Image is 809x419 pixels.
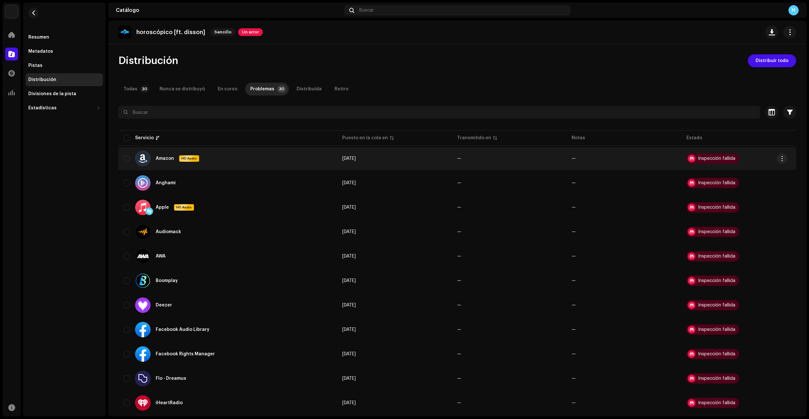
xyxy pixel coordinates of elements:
[457,278,461,283] span: —
[698,205,735,210] div: Inspección fallida
[116,8,342,13] div: Catálogo
[572,327,576,332] re-a-table-badge: —
[156,156,174,161] div: Amazon
[572,205,576,210] re-a-table-badge: —
[156,181,176,185] div: Anghami
[26,102,103,114] re-m-nav-dropdown: Estadísticas
[156,278,178,283] div: Boomplay
[175,205,193,210] span: HD Audio
[136,29,205,36] p: horoscópico [ft. disson]
[342,327,356,332] span: 8 oct 2025
[210,28,235,36] span: Sencillo
[156,401,183,405] div: iHeartRadio
[698,376,735,381] div: Inspección fallida
[26,73,103,86] re-m-nav-item: Distribución
[180,156,198,161] span: HD Audio
[5,5,18,18] img: 297a105e-aa6c-4183-9ff4-27133c00f2e2
[572,156,576,161] re-a-table-badge: —
[342,278,356,283] span: 8 oct 2025
[572,278,576,283] re-a-table-badge: —
[698,303,735,307] div: Inspección fallida
[342,181,356,185] span: 8 oct 2025
[342,303,356,307] span: 8 oct 2025
[748,54,796,67] button: Distribuir todo
[238,28,263,36] span: Un error
[756,54,788,67] span: Distribuir todo
[26,59,103,72] re-m-nav-item: Pistas
[572,303,576,307] re-a-table-badge: —
[698,401,735,405] div: Inspección fallida
[156,352,215,356] div: Facebook Rights Manager
[788,5,799,15] div: H
[156,376,186,381] div: Flo - Dreamus
[156,327,209,332] div: Facebook Audio Library
[26,31,103,44] re-m-nav-item: Resumen
[457,303,461,307] span: —
[140,85,149,93] p-badge: 30
[28,35,49,40] div: Resumen
[572,230,576,234] re-a-table-badge: —
[457,135,491,141] div: Transmitido en
[457,254,461,259] span: —
[698,254,735,259] div: Inspección fallida
[342,230,356,234] span: 8 oct 2025
[277,85,286,93] p-badge: 30
[342,254,356,259] span: 8 oct 2025
[572,352,576,356] re-a-table-badge: —
[28,63,42,68] div: Pistas
[156,230,181,234] div: Audiomack
[118,106,760,119] input: Buscar
[342,205,356,210] span: 8 oct 2025
[572,181,576,185] re-a-table-badge: —
[698,181,735,185] div: Inspección fallida
[457,401,461,405] span: —
[457,181,461,185] span: —
[118,54,178,67] span: Distribución
[124,83,137,96] div: Todas
[218,83,237,96] div: En curso
[156,254,166,259] div: AWA
[359,8,374,13] span: Buscar
[28,77,56,82] div: Distribución
[457,327,461,332] span: —
[342,352,356,356] span: 8 oct 2025
[342,401,356,405] span: 8 oct 2025
[160,83,205,96] div: Nunca se distribuyó
[572,401,576,405] re-a-table-badge: —
[156,303,172,307] div: Deezer
[28,105,57,111] div: Estadísticas
[572,376,576,381] re-a-table-badge: —
[457,205,461,210] span: —
[156,205,169,210] div: Apple
[28,49,53,54] div: Metadatos
[698,230,735,234] div: Inspección fallida
[457,156,461,161] span: —
[250,83,274,96] div: Problemas
[26,45,103,58] re-m-nav-item: Metadatos
[135,135,154,141] div: Servicio
[457,230,461,234] span: —
[297,83,322,96] div: Distribuída
[26,87,103,100] re-m-nav-item: Divisiones de la pista
[698,352,735,356] div: Inspección fallida
[118,26,131,39] img: 92b7c6c6-66ae-44ea-b5fc-4978a07c8606
[342,135,388,141] div: Puesto en la cola en
[335,83,348,96] div: Retiro
[342,376,356,381] span: 8 oct 2025
[342,156,356,161] span: 8 oct 2025
[698,278,735,283] div: Inspección fallida
[28,91,76,96] div: Divisiones de la pista
[572,254,576,259] re-a-table-badge: —
[698,156,735,161] div: Inspección fallida
[698,327,735,332] div: Inspección fallida
[457,376,461,381] span: —
[457,352,461,356] span: —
